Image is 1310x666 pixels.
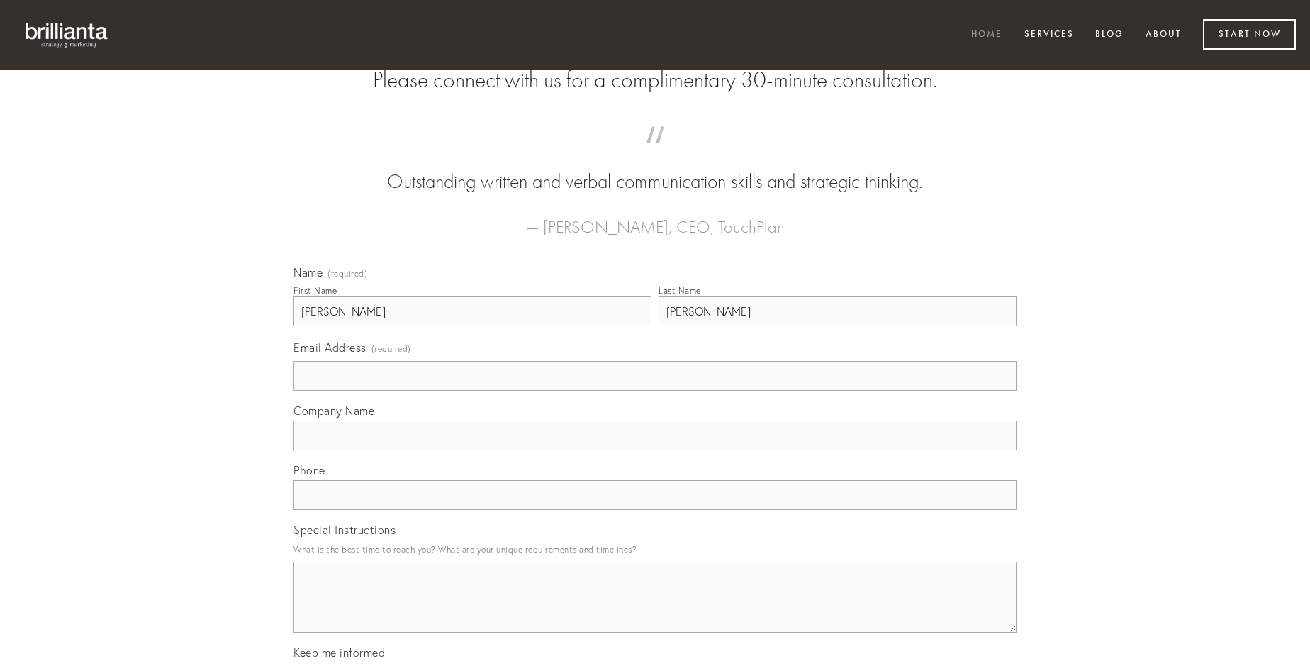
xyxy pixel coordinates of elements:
[1136,23,1191,47] a: About
[293,463,325,477] span: Phone
[293,285,337,296] div: First Name
[659,285,701,296] div: Last Name
[316,196,994,241] figcaption: — [PERSON_NAME], CEO, TouchPlan
[1203,19,1296,50] a: Start Now
[1086,23,1133,47] a: Blog
[1015,23,1083,47] a: Services
[293,404,374,418] span: Company Name
[293,523,396,537] span: Special Instructions
[316,140,994,196] blockquote: Outstanding written and verbal communication skills and strategic thinking.
[293,340,366,355] span: Email Address
[293,265,323,279] span: Name
[14,14,121,55] img: brillianta - research, strategy, marketing
[371,339,411,358] span: (required)
[293,540,1017,559] p: What is the best time to reach you? What are your unique requirements and timelines?
[293,645,385,660] span: Keep me informed
[316,140,994,168] span: “
[327,270,367,278] span: (required)
[962,23,1012,47] a: Home
[293,67,1017,94] h2: Please connect with us for a complimentary 30-minute consultation.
